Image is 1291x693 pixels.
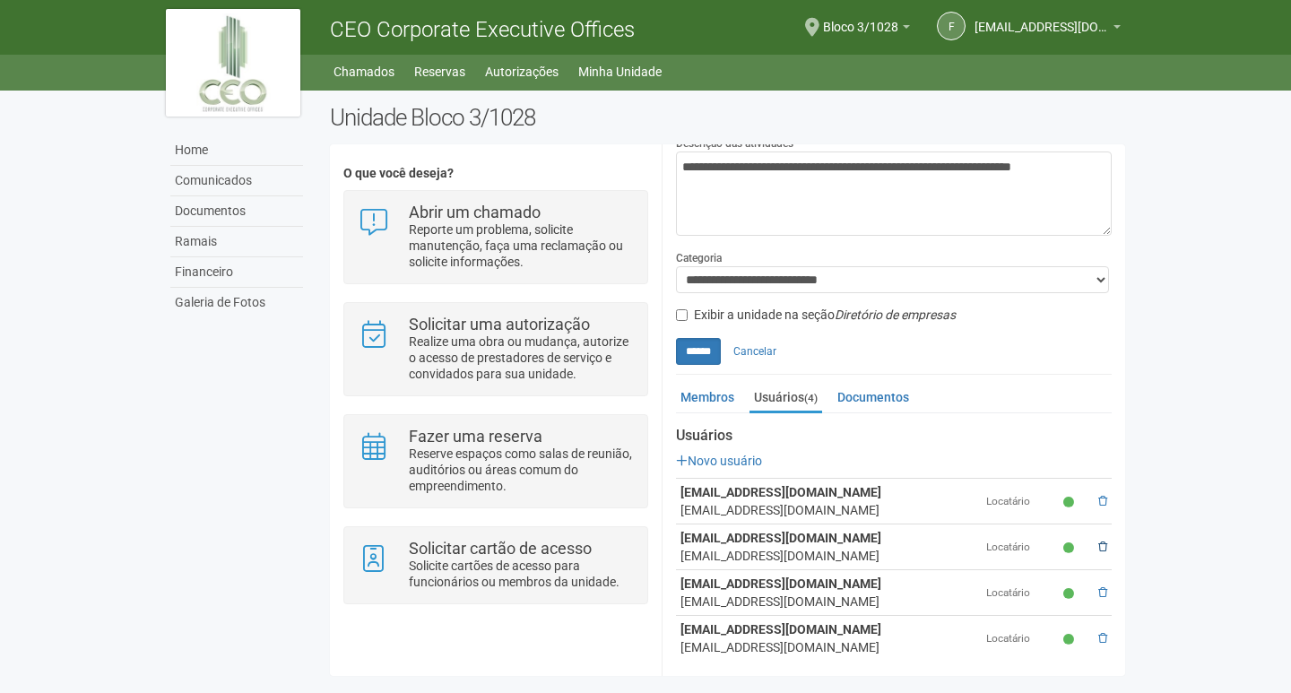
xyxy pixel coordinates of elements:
strong: [EMAIL_ADDRESS][DOMAIN_NAME] [680,531,881,545]
img: logo.jpg [166,9,300,117]
small: Ativo [1063,632,1079,647]
td: Locatário [982,570,1059,616]
span: Bloco 3/1028 [823,3,898,34]
a: Documentos [833,384,914,411]
a: Minha Unidade [578,59,662,84]
small: (4) [804,392,818,404]
a: Cancelar [723,338,786,365]
strong: [EMAIL_ADDRESS][DOMAIN_NAME] [680,622,881,637]
h4: O que você deseja? [343,167,647,180]
label: Exibir a unidade na seção [676,307,956,325]
small: Ativo [1063,586,1079,602]
a: Solicitar cartão de acesso Solicite cartões de acesso para funcionários ou membros da unidade. [358,541,633,590]
strong: [EMAIL_ADDRESS][DOMAIN_NAME] [680,576,881,591]
a: Solicitar uma autorização Realize uma obra ou mudança, autorize o acesso de prestadores de serviç... [358,316,633,382]
strong: Fazer uma reserva [409,427,542,446]
strong: Solicitar cartão de acesso [409,539,592,558]
label: Categoria [676,250,722,266]
a: Ramais [170,227,303,257]
small: Ativo [1063,495,1079,510]
td: Locatário [982,479,1059,524]
a: Abrir um chamado Reporte um problema, solicite manutenção, faça uma reclamação ou solicite inform... [358,204,633,270]
p: Realize uma obra ou mudança, autorize o acesso de prestadores de serviço e convidados para sua un... [409,334,634,382]
a: Financeiro [170,257,303,288]
strong: Solicitar uma autorização [409,315,590,334]
p: Solicite cartões de acesso para funcionários ou membros da unidade. [409,558,634,590]
a: f [937,12,966,40]
div: [EMAIL_ADDRESS][DOMAIN_NAME] [680,501,977,519]
div: [EMAIL_ADDRESS][DOMAIN_NAME] [680,593,977,611]
a: Membros [676,384,739,411]
a: Reservas [414,59,465,84]
a: Comunicados [170,166,303,196]
a: Chamados [334,59,394,84]
td: Locatário [982,616,1059,662]
span: CEO Corporate Executive Offices [330,17,635,42]
td: Locatário [982,524,1059,570]
small: Ativo [1063,541,1079,556]
a: Novo usuário [676,454,762,468]
em: Diretório de empresas [835,308,956,322]
strong: [EMAIL_ADDRESS][DOMAIN_NAME] [680,485,881,499]
a: Galeria de Fotos [170,288,303,317]
a: Home [170,135,303,166]
a: Fazer uma reserva Reserve espaços como salas de reunião, auditórios ou áreas comum do empreendime... [358,429,633,494]
span: financeiro@tersiscalculos.com.br [975,3,1109,34]
strong: Abrir um chamado [409,203,541,221]
h2: Unidade Bloco 3/1028 [330,104,1125,131]
a: Documentos [170,196,303,227]
div: [EMAIL_ADDRESS][DOMAIN_NAME] [680,638,977,656]
div: [EMAIL_ADDRESS][DOMAIN_NAME] [680,547,977,565]
strong: Usuários [676,428,1112,444]
input: Exibir a unidade na seçãoDiretório de empresas [676,309,688,321]
a: [EMAIL_ADDRESS][DOMAIN_NAME] [975,22,1121,37]
a: Usuários(4) [749,384,822,413]
p: Reporte um problema, solicite manutenção, faça uma reclamação ou solicite informações. [409,221,634,270]
p: Reserve espaços como salas de reunião, auditórios ou áreas comum do empreendimento. [409,446,634,494]
a: Bloco 3/1028 [823,22,910,37]
a: Autorizações [485,59,559,84]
